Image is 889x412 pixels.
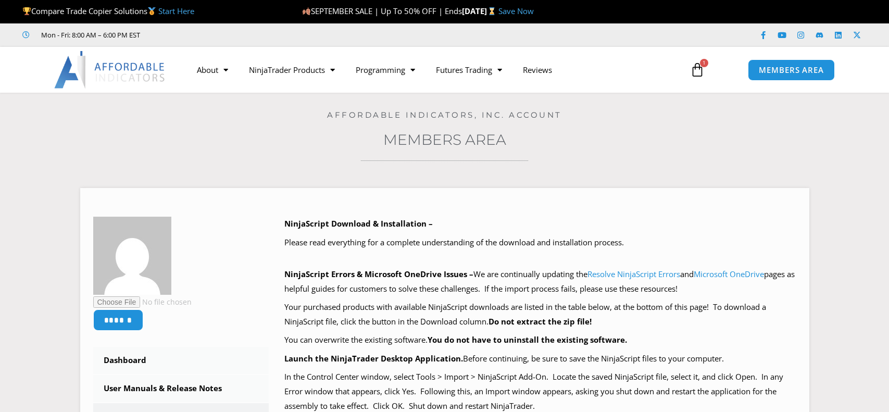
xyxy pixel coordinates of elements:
[587,269,680,279] a: Resolve NinjaScript Errors
[93,217,171,295] img: c9fd0fdab06c39403d004d4b3660bc7157f3cf58df9eb182cb975bf149ad25c4
[284,353,463,364] b: Launch the NinjaTrader Desktop Application.
[462,6,498,16] strong: [DATE]
[284,300,796,329] p: Your purchased products with available NinjaScript downloads are listed in the table below, at th...
[22,6,194,16] span: Compare Trade Copier Solutions
[302,6,462,16] span: SEPTEMBER SALE | Up To 50% OFF | Ends
[239,58,345,82] a: NinjaTrader Products
[759,66,824,74] span: MEMBERS AREA
[428,334,627,345] b: You do not have to uninstall the existing software.
[748,59,835,81] a: MEMBERS AREA
[93,375,269,402] a: User Manuals & Release Notes
[39,29,140,41] span: Mon - Fri: 8:00 AM – 6:00 PM EST
[186,58,678,82] nav: Menu
[700,59,708,67] span: 1
[284,235,796,250] p: Please read everything for a complete understanding of the download and installation process.
[284,333,796,347] p: You can overwrite the existing software.
[284,218,433,229] b: NinjaScript Download & Installation –
[512,58,562,82] a: Reviews
[383,131,506,148] a: Members Area
[498,6,534,16] a: Save Now
[284,352,796,366] p: Before continuing, be sure to save the NinjaScript files to your computer.
[284,269,473,279] b: NinjaScript Errors & Microsoft OneDrive Issues –
[674,55,720,85] a: 1
[186,58,239,82] a: About
[327,110,562,120] a: Affordable Indicators, Inc. Account
[345,58,425,82] a: Programming
[23,7,31,15] img: 🏆
[148,7,156,15] img: 🥇
[284,267,796,296] p: We are continually updating the and pages as helpful guides for customers to solve these challeng...
[425,58,512,82] a: Futures Trading
[303,7,310,15] img: 🍂
[155,30,311,40] iframe: Customer reviews powered by Trustpilot
[488,7,496,15] img: ⌛
[93,347,269,374] a: Dashboard
[489,316,592,327] b: Do not extract the zip file!
[694,269,764,279] a: Microsoft OneDrive
[158,6,194,16] a: Start Here
[54,51,166,89] img: LogoAI | Affordable Indicators – NinjaTrader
